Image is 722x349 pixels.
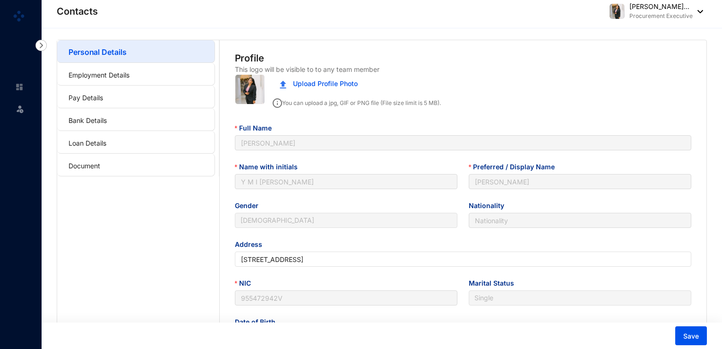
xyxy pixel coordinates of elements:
span: Save [683,332,699,341]
p: You can upload a jpg, GIF or PNG file (File size limit is 5 MB). [273,95,441,108]
label: Nationality [469,201,511,211]
label: Date of Birth [235,317,282,327]
a: Document [69,162,100,170]
a: Pay Details [69,94,103,102]
p: Procurement Executive [629,11,693,21]
input: Nationality [469,213,691,228]
label: Address [235,239,269,250]
span: Female [241,213,452,227]
input: Address [235,252,692,267]
p: This logo will be visible to to any team member [235,65,379,74]
img: nav-icon-right.af6afadce00d159da59955279c43614e.svg [35,40,47,51]
input: Name with initials [235,174,457,189]
label: Marital Status [469,278,521,288]
span: Single [474,291,686,305]
button: Save [675,326,707,345]
button: Upload Profile Photo [273,74,365,93]
a: Bank Details [69,116,107,124]
img: info.ad751165ce926853d1d36026adaaebbf.svg [273,98,282,108]
span: Upload Profile Photo [293,79,358,89]
label: Full Name [235,123,278,133]
img: file-1753941879248_1bd3ec41-71d2-4225-8b65-88dff296eb89 [235,75,265,104]
a: Personal Details [69,47,126,57]
a: Loan Details [69,139,106,147]
label: Gender [235,201,265,211]
a: Employment Details [69,71,129,79]
img: file-1753941879248_1bd3ec41-71d2-4225-8b65-88dff296eb89 [610,4,625,19]
input: NIC [235,290,457,305]
img: leave-unselected.2934df6273408c3f84d9.svg [15,104,25,113]
img: dropdown-black.8e83cc76930a90b1a4fdb6d089b7bf3a.svg [693,10,703,13]
label: NIC [235,278,258,288]
input: Full Name [235,135,692,150]
li: Home [8,78,30,96]
p: Contacts [57,5,98,18]
img: upload.c0f81fc875f389a06f631e1c6d8834da.svg [280,80,286,88]
input: Preferred / Display Name [469,174,691,189]
p: [PERSON_NAME]... [629,2,693,11]
img: home-unselected.a29eae3204392db15eaf.svg [15,83,24,91]
p: Profile [235,52,265,65]
label: Preferred / Display Name [469,162,561,172]
label: Name with initials [235,162,304,172]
